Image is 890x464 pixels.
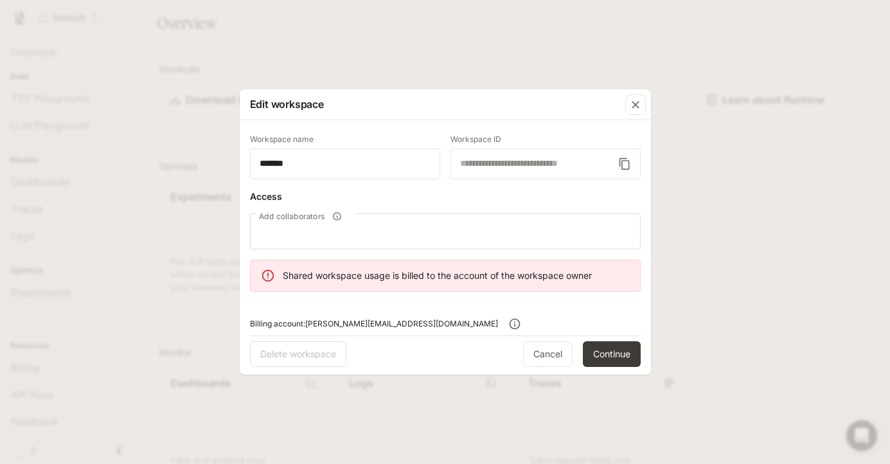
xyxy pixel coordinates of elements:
button: Continue [583,341,641,367]
p: Workspace name [250,136,314,143]
p: Workspace ID [450,136,501,143]
p: Edit workspace [250,96,324,112]
span: Add collaborators [259,211,325,222]
div: Workspace ID cannot be changed [450,136,641,179]
button: Add collaborators [328,208,346,225]
span: You cannot delete your only workspace. Please create another workspace before deleting this works... [250,341,346,367]
div: Shared workspace usage is billed to the account of the workspace owner [283,264,592,287]
span: Billing account: [PERSON_NAME][EMAIL_ADDRESS][DOMAIN_NAME] [250,317,498,330]
button: Cancel [523,341,573,367]
p: Access [250,190,282,203]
